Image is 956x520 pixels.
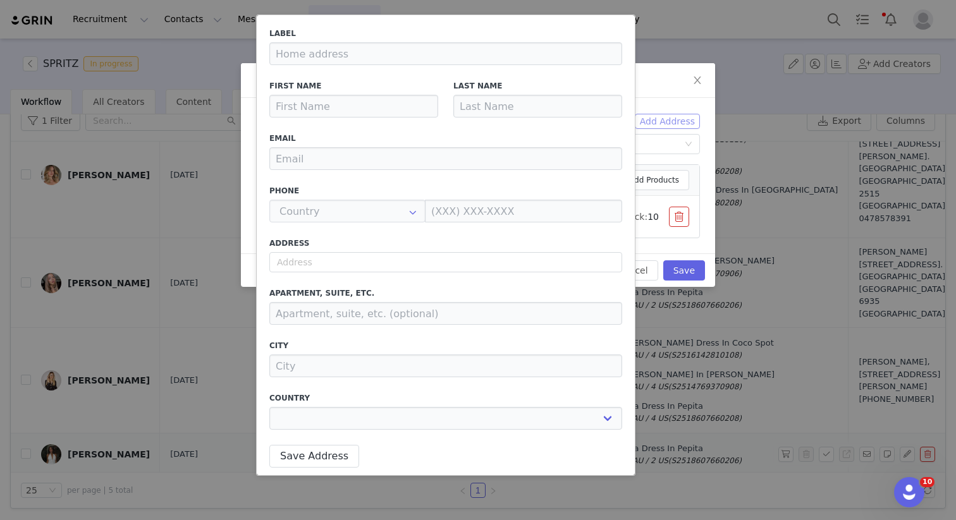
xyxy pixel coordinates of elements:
input: (XXX) XXX-XXXX [425,200,622,222]
input: Last Name [453,95,622,118]
label: Phone [269,185,622,197]
label: First Name [269,80,438,92]
input: Apartment, suite, etc. (optional) [269,302,622,325]
input: First Name [269,95,438,118]
button: Close [680,63,715,99]
button: Save [663,260,705,281]
label: Apartment, suite, etc. [269,287,622,299]
input: Address [269,252,622,272]
iframe: Intercom live chat [894,477,924,507]
label: City [269,340,622,351]
span: 10 [920,477,935,487]
input: Country [269,200,426,222]
i: icon: close [692,75,702,85]
button: Save Address [269,445,359,468]
input: City [269,354,622,377]
input: Email [269,147,622,170]
span: 10 [647,212,659,222]
label: Last Name [453,80,622,92]
i: icon: down [685,140,692,149]
label: Country [269,392,622,404]
label: Label [269,28,622,39]
button: Add Address [635,114,700,129]
label: Email [269,133,622,144]
button: Add Products [607,170,689,190]
input: Home address [269,42,622,65]
label: Address [269,238,622,249]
